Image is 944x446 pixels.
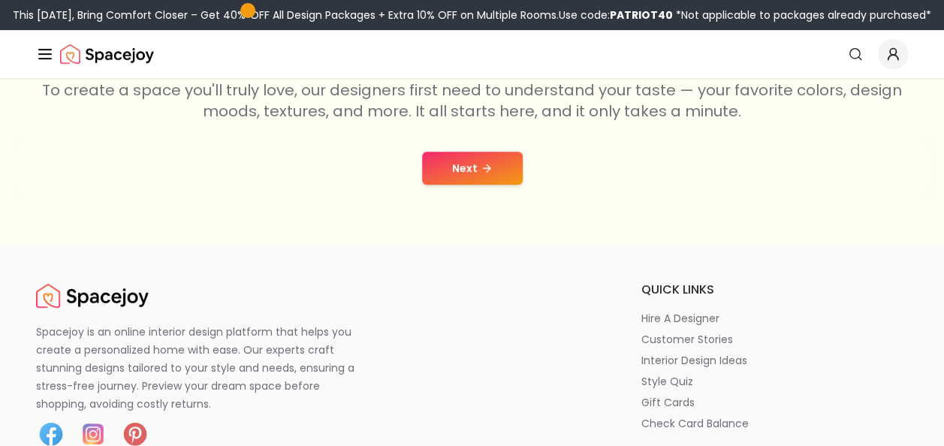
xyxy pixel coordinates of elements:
[641,395,695,410] p: gift cards
[422,152,523,185] button: Next
[559,8,673,23] span: Use code:
[40,80,905,122] p: To create a space you'll truly love, our designers first need to understand your taste — your fav...
[641,374,908,389] a: style quiz
[641,416,749,431] p: check card balance
[673,8,931,23] span: *Not applicable to packages already purchased*
[641,311,719,326] p: hire a designer
[60,39,154,69] a: Spacejoy
[36,323,372,413] p: Spacejoy is an online interior design platform that helps you create a personalized home with eas...
[36,281,149,311] a: Spacejoy
[641,311,908,326] a: hire a designer
[641,332,733,347] p: customer stories
[641,353,747,368] p: interior design ideas
[13,8,931,23] div: This [DATE], Bring Comfort Closer – Get 40% OFF All Design Packages + Extra 10% OFF on Multiple R...
[641,353,908,368] a: interior design ideas
[641,281,908,299] h6: quick links
[641,374,693,389] p: style quiz
[641,395,908,410] a: gift cards
[610,8,673,23] b: PATRIOT40
[36,30,908,78] nav: Global
[36,281,149,311] img: Spacejoy Logo
[60,39,154,69] img: Spacejoy Logo
[641,332,908,347] a: customer stories
[641,416,908,431] a: check card balance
